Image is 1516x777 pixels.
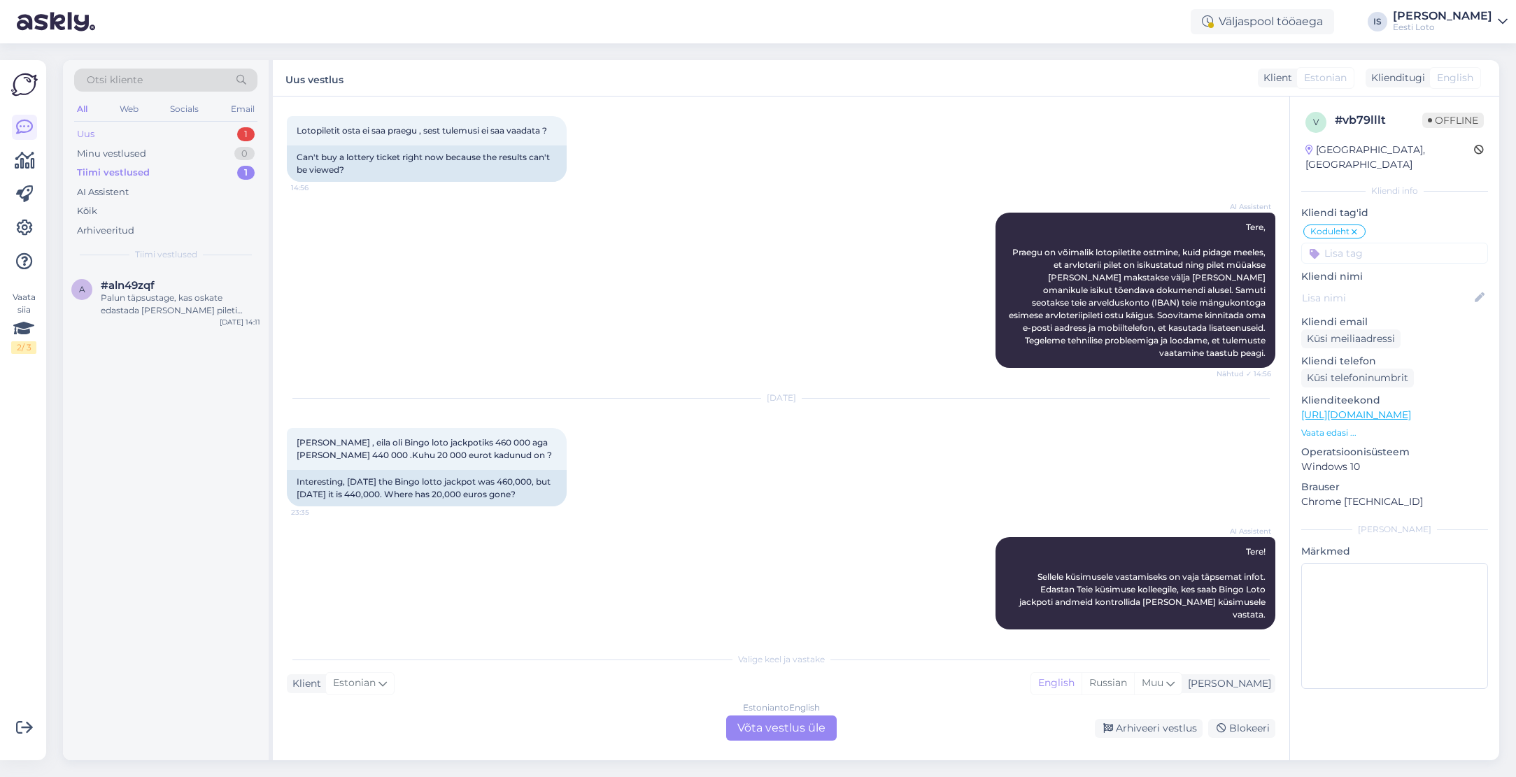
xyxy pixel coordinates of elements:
a: [PERSON_NAME]Eesti Loto [1393,10,1508,33]
span: Estonian [333,676,376,691]
div: Klient [287,676,321,691]
span: #aln49zqf [101,279,155,292]
div: Estonian to English [743,701,820,714]
div: Arhiveeritud [77,224,134,238]
div: Valige keel ja vastake [287,653,1275,666]
div: IS [1368,12,1387,31]
div: Eesti Loto [1393,22,1492,33]
span: Estonian [1304,71,1347,85]
div: Vaata siia [11,291,36,354]
p: Chrome [TECHNICAL_ID] [1301,494,1488,509]
span: v [1313,117,1319,127]
div: Klienditugi [1366,71,1425,85]
div: Kliendi info [1301,185,1488,197]
div: Socials [167,100,201,118]
span: Lotopiletit osta ei saa praegu , sest tulemusi ei saa vaadata ? [297,125,547,136]
div: Minu vestlused [77,147,146,161]
p: Kliendi nimi [1301,269,1488,284]
span: AI Assistent [1219,201,1271,212]
div: Palun täpsustage, kas oskate edastada [PERSON_NAME] pileti numbri? [101,292,260,317]
div: Küsi meiliaadressi [1301,329,1401,348]
a: [URL][DOMAIN_NAME] [1301,408,1411,421]
div: 2 / 3 [11,341,36,354]
div: [DATE] [287,392,1275,404]
span: [PERSON_NAME] , eila oli Bingo loto jackpotiks 460 000 aga [PERSON_NAME] 440 000 .Kuhu 20 000 eur... [297,437,552,460]
label: Uus vestlus [285,69,343,87]
div: Interesting, [DATE] the Bingo lotto jackpot was 460,000, but [DATE] it is 440,000. Where has 20,0... [287,470,567,506]
div: Väljaspool tööaega [1191,9,1334,34]
p: Märkmed [1301,544,1488,559]
p: Klienditeekond [1301,393,1488,408]
span: Tiimi vestlused [135,248,197,261]
div: 0 [234,147,255,161]
div: Email [228,100,257,118]
span: Muu [1142,676,1163,689]
div: Küsi telefoninumbrit [1301,369,1414,387]
p: Brauser [1301,480,1488,494]
div: Uus [77,127,94,141]
div: [DATE] 14:11 [220,317,260,327]
span: a [79,284,85,294]
div: Arhiveeri vestlus [1095,719,1203,738]
div: 1 [237,166,255,180]
p: Kliendi email [1301,315,1488,329]
div: Web [117,100,141,118]
div: [PERSON_NAME] [1393,10,1492,22]
div: [PERSON_NAME] [1301,523,1488,536]
div: [GEOGRAPHIC_DATA], [GEOGRAPHIC_DATA] [1305,143,1474,172]
span: Nähtud ✓ 23:35 [1216,630,1271,641]
span: AI Assistent [1219,526,1271,536]
p: Kliendi tag'id [1301,206,1488,220]
span: Nähtud ✓ 14:56 [1217,369,1271,379]
div: AI Assistent [77,185,129,199]
p: Vaata edasi ... [1301,427,1488,439]
div: Blokeeri [1208,719,1275,738]
span: 23:35 [291,507,343,518]
div: # vb79lllt [1335,112,1422,129]
div: 1 [237,127,255,141]
div: Kõik [77,204,97,218]
span: Tere, Praegu on võimalik lotopiletite ostmine, kuid pidage meeles, et arvloterii pilet on isikust... [1009,222,1268,358]
p: Windows 10 [1301,459,1488,474]
div: English [1031,673,1082,694]
p: Kliendi telefon [1301,354,1488,369]
input: Lisa nimi [1302,290,1472,306]
div: Võta vestlus üle [726,715,837,741]
p: Operatsioonisüsteem [1301,445,1488,459]
div: Klient [1258,71,1292,85]
div: All [74,100,90,118]
div: [PERSON_NAME] [1182,676,1271,691]
img: Askly Logo [11,71,38,98]
span: Koduleht [1310,227,1349,236]
div: Can't buy a lottery ticket right now because the results can't be viewed? [287,145,567,182]
span: Offline [1422,113,1484,128]
div: Russian [1082,673,1134,694]
span: 14:56 [291,183,343,193]
input: Lisa tag [1301,243,1488,264]
span: Otsi kliente [87,73,143,87]
span: English [1437,71,1473,85]
div: Tiimi vestlused [77,166,150,180]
